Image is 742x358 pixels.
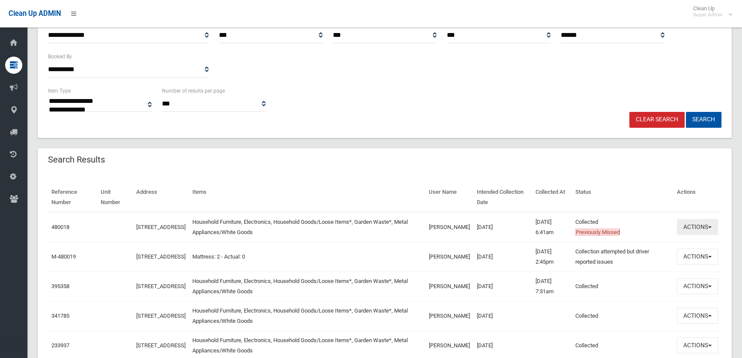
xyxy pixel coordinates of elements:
[571,212,673,242] td: Collected
[532,212,571,242] td: [DATE] 6:41am
[162,86,225,96] label: Number of results per page
[51,224,69,230] a: 480018
[425,242,473,271] td: [PERSON_NAME]
[571,271,673,301] td: Collected
[189,301,425,331] td: Household Furniture, Electronics, Household Goods/Loose Items*, Garden Waste*, Metal Appliances/W...
[48,86,71,96] label: Item Type
[575,229,620,236] span: Previously Missed
[425,301,473,331] td: [PERSON_NAME]
[673,183,721,212] th: Actions
[693,12,723,18] small: Super Admin
[51,313,69,319] a: 341785
[473,301,532,331] td: [DATE]
[48,52,72,61] label: Booked By
[629,112,685,128] a: Clear Search
[136,283,185,289] a: [STREET_ADDRESS]
[48,183,97,212] th: Reference Number
[532,242,571,271] td: [DATE] 2:45pm
[51,253,76,260] a: M-480019
[686,112,721,128] button: Search
[189,242,425,271] td: Mattress: 2 - Actual: 0
[136,342,185,349] a: [STREET_ADDRESS]
[189,212,425,242] td: Household Furniture, Electronics, Household Goods/Loose Items*, Garden Waste*, Metal Appliances/W...
[38,151,115,168] header: Search Results
[532,183,571,212] th: Collected At
[51,342,69,349] a: 233937
[189,183,425,212] th: Items
[425,183,473,212] th: User Name
[532,271,571,301] td: [DATE] 7:31am
[473,212,532,242] td: [DATE]
[689,5,731,18] span: Clean Up
[571,183,673,212] th: Status
[136,253,185,260] a: [STREET_ADDRESS]
[51,283,69,289] a: 395358
[136,224,185,230] a: [STREET_ADDRESS]
[677,219,718,235] button: Actions
[571,242,673,271] td: Collection attempted but driver reported issues
[97,183,133,212] th: Unit Number
[189,271,425,301] td: Household Furniture, Electronics, Household Goods/Loose Items*, Garden Waste*, Metal Appliances/W...
[136,313,185,319] a: [STREET_ADDRESS]
[425,271,473,301] td: [PERSON_NAME]
[677,337,718,353] button: Actions
[473,242,532,271] td: [DATE]
[677,278,718,294] button: Actions
[677,249,718,265] button: Actions
[677,308,718,324] button: Actions
[571,301,673,331] td: Collected
[9,9,61,18] span: Clean Up ADMIN
[473,183,532,212] th: Intended Collection Date
[133,183,189,212] th: Address
[473,271,532,301] td: [DATE]
[425,212,473,242] td: [PERSON_NAME]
